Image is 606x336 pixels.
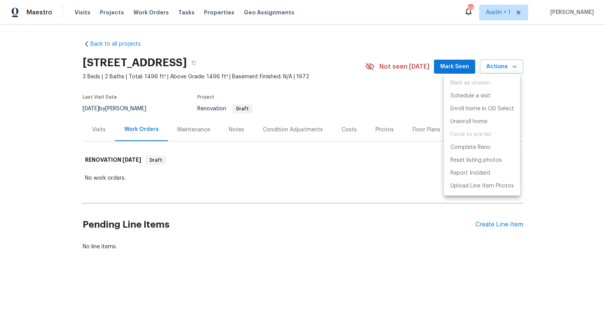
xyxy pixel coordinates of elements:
p: Upload Line Item Photos [450,182,514,190]
p: Schedule a visit [450,92,491,100]
p: Reset listing photos [450,156,502,164]
p: Complete Reno [450,143,491,152]
p: Report Incident [450,169,491,177]
span: Setup visit must be completed before moving home to pre-list [444,128,520,141]
p: Unenroll home [450,118,487,126]
p: Enroll home in OD Select [450,105,514,113]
